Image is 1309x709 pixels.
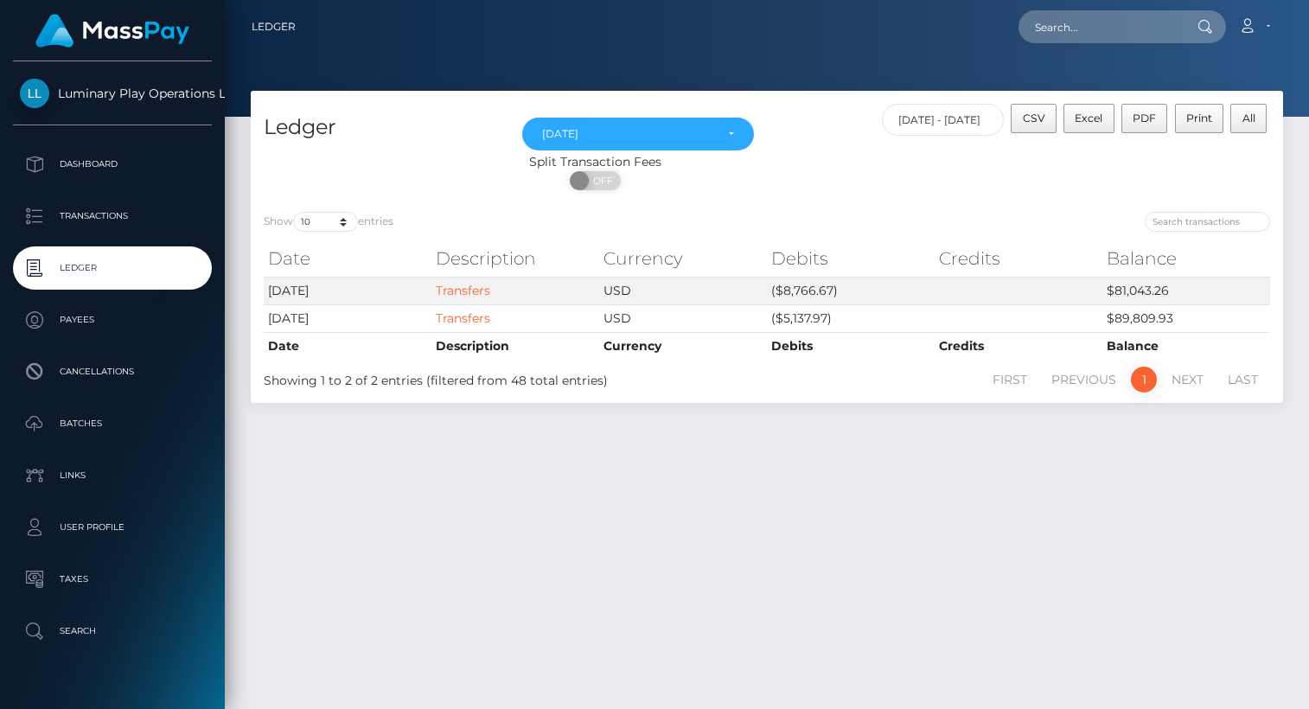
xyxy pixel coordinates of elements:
[13,143,212,186] a: Dashboard
[264,332,431,360] th: Date
[436,283,490,298] a: Transfers
[13,558,212,601] a: Taxes
[1075,112,1102,125] span: Excel
[1102,304,1270,332] td: $89,809.93
[264,212,393,232] label: Show entries
[767,241,935,276] th: Debits
[436,310,490,326] a: Transfers
[579,171,623,190] span: OFF
[882,104,1005,136] input: Date filter
[1175,104,1224,133] button: Print
[13,298,212,342] a: Payees
[1121,104,1168,133] button: PDF
[1018,10,1181,43] input: Search...
[264,241,431,276] th: Date
[1230,104,1267,133] button: All
[431,332,599,360] th: Description
[1011,104,1057,133] button: CSV
[252,9,296,45] a: Ledger
[264,277,431,304] td: [DATE]
[13,610,212,653] a: Search
[20,307,205,333] p: Payees
[20,255,205,281] p: Ledger
[599,277,767,304] td: USD
[264,304,431,332] td: [DATE]
[20,463,205,489] p: Links
[13,350,212,393] a: Cancellations
[1131,367,1157,393] a: 1
[13,86,212,101] span: Luminary Play Operations Limited
[1023,112,1045,125] span: CSV
[264,112,496,143] h4: Ledger
[20,566,205,592] p: Taxes
[1242,112,1255,125] span: All
[13,454,212,497] a: Links
[1102,241,1270,276] th: Balance
[293,212,358,232] select: Showentries
[20,618,205,644] p: Search
[542,127,715,141] div: [DATE]
[1133,112,1156,125] span: PDF
[13,506,212,549] a: User Profile
[767,304,935,332] td: ($5,137.97)
[13,195,212,238] a: Transactions
[1102,277,1270,304] td: $81,043.26
[599,241,767,276] th: Currency
[1102,332,1270,360] th: Balance
[20,514,205,540] p: User Profile
[13,402,212,445] a: Batches
[1186,112,1212,125] span: Print
[1145,212,1270,232] input: Search transactions
[431,241,599,276] th: Description
[599,304,767,332] td: USD
[522,118,755,150] button: Sep 2025
[767,277,935,304] td: ($8,766.67)
[13,246,212,290] a: Ledger
[20,359,205,385] p: Cancellations
[264,365,668,390] div: Showing 1 to 2 of 2 entries (filtered from 48 total entries)
[935,241,1102,276] th: Credits
[20,203,205,229] p: Transactions
[935,332,1102,360] th: Credits
[599,332,767,360] th: Currency
[251,153,939,171] div: Split Transaction Fees
[35,14,189,48] img: MassPay Logo
[1063,104,1114,133] button: Excel
[20,151,205,177] p: Dashboard
[20,79,49,108] img: Luminary Play Operations Limited
[20,411,205,437] p: Batches
[767,332,935,360] th: Debits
